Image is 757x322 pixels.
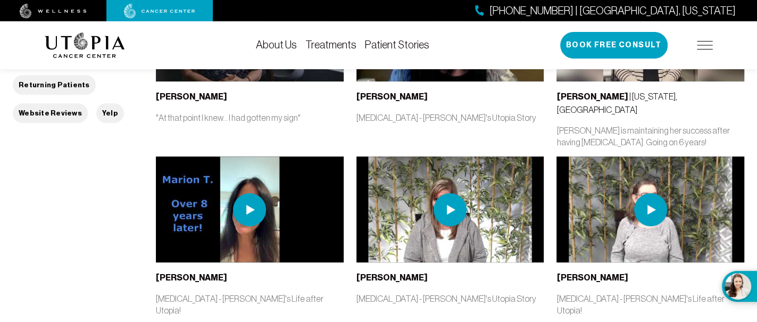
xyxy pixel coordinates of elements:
p: [MEDICAL_DATA] - [PERSON_NAME]'s Utopia Story [356,112,544,123]
p: [MEDICAL_DATA] - [PERSON_NAME]'s Life after Utopia! [156,293,344,316]
p: [PERSON_NAME] is maintaining her success after having [MEDICAL_DATA]. Going on 6 years! [556,125,744,148]
b: [PERSON_NAME] [356,92,428,102]
b: [PERSON_NAME] [556,92,628,102]
img: thumbnail [356,156,544,262]
b: [PERSON_NAME] [156,273,227,283]
img: thumbnail [156,156,344,262]
img: cancer center [124,4,195,19]
img: play icon [434,193,467,226]
p: [MEDICAL_DATA] - [PERSON_NAME]'s Utopia Story [356,293,544,304]
span: [PHONE_NUMBER] | [GEOGRAPHIC_DATA], [US_STATE] [489,3,736,19]
img: play icon [634,193,667,226]
b: [PERSON_NAME] [556,273,628,283]
a: Treatments [305,39,356,51]
img: play icon [233,193,266,226]
button: Book Free Consult [560,32,668,59]
a: Patient Stories [365,39,429,51]
b: [PERSON_NAME] [156,92,227,102]
span: | [US_STATE], [GEOGRAPHIC_DATA] [556,92,677,114]
img: wellness [20,4,87,19]
a: [PHONE_NUMBER] | [GEOGRAPHIC_DATA], [US_STATE] [475,3,736,19]
p: [MEDICAL_DATA] - [PERSON_NAME]'s Life after Utopia! [556,293,744,316]
img: logo [45,32,125,58]
a: About Us [256,39,297,51]
button: Returning Patients [13,75,96,95]
img: icon-hamburger [697,41,713,49]
img: thumbnail [556,156,744,262]
b: [PERSON_NAME] [356,273,428,283]
button: Yelp [96,103,124,123]
button: Website Reviews [13,103,88,123]
p: "At that point I knew... I had gotten my sign" [156,112,344,123]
